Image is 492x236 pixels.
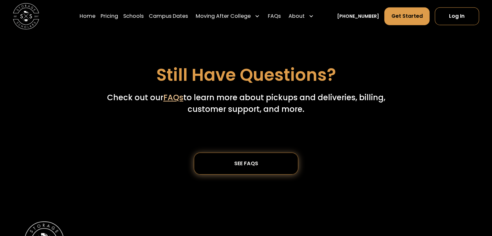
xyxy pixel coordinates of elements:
[13,3,39,29] a: home
[156,65,336,85] h2: Still Have Questions?
[337,13,379,20] a: [PHONE_NUMBER]
[101,7,118,25] a: Pricing
[384,7,429,25] a: Get Started
[268,7,280,25] a: FAQs
[149,7,188,25] a: Campus Dates
[196,12,251,20] div: Moving After College
[90,92,402,115] p: Check out our to learn more about pickups and deliveries, billing, customer support, and more.
[289,12,305,20] div: About
[193,7,262,25] div: Moving After College
[163,92,183,103] a: FAQs
[194,153,298,175] a: SEE FAQs
[234,161,258,166] div: SEE FAQs
[80,7,95,25] a: Home
[123,7,144,25] a: Schools
[286,7,316,25] div: About
[13,3,39,29] img: Storage Scholars main logo
[435,7,479,25] a: Log In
